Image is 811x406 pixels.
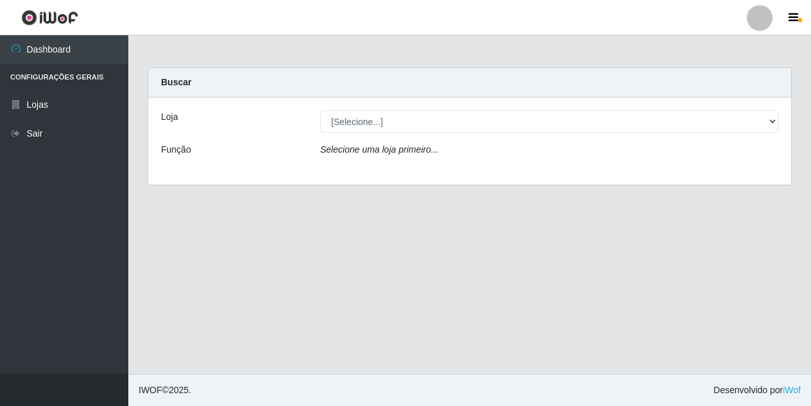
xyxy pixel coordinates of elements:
[161,143,191,156] label: Função
[713,384,801,397] span: Desenvolvido por
[139,385,162,395] span: IWOF
[783,385,801,395] a: iWof
[320,144,438,155] i: Selecione uma loja primeiro...
[139,384,191,397] span: © 2025 .
[21,10,78,26] img: CoreUI Logo
[161,110,178,124] label: Loja
[161,77,191,87] strong: Buscar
